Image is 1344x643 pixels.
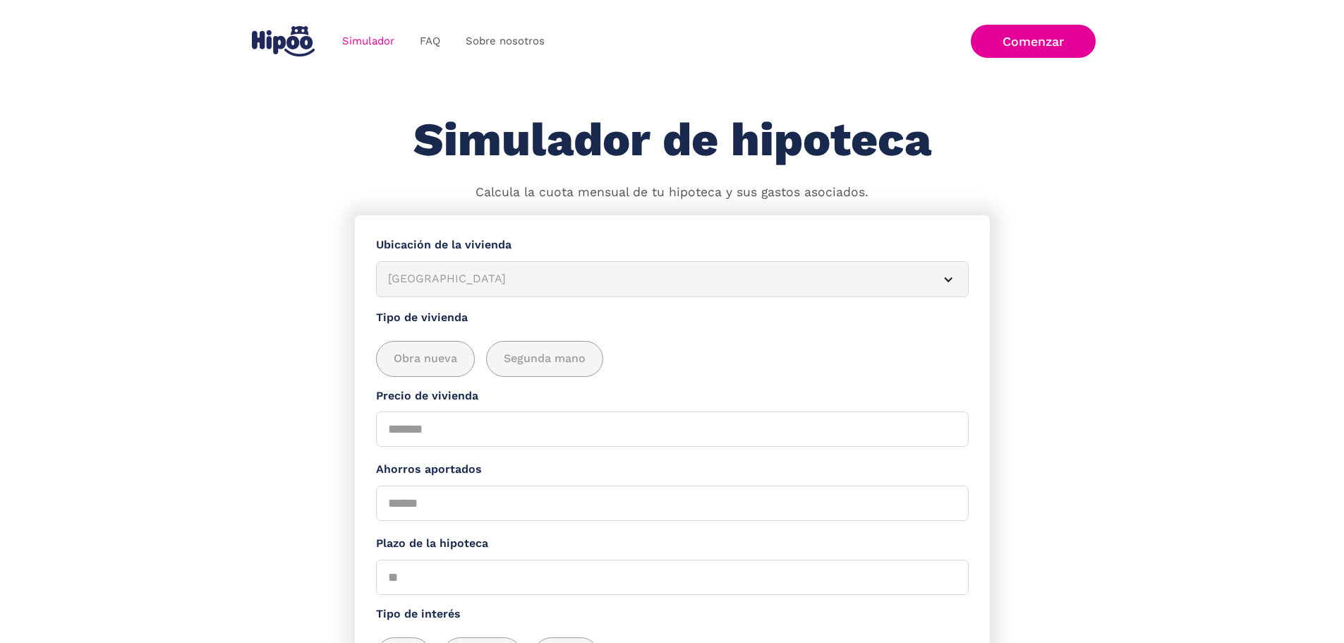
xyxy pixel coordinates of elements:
label: Tipo de interés [376,606,969,623]
article: [GEOGRAPHIC_DATA] [376,261,969,297]
a: FAQ [407,28,453,55]
a: Sobre nosotros [453,28,557,55]
span: Segunda mano [504,350,586,368]
a: Simulador [329,28,407,55]
h1: Simulador de hipoteca [413,114,931,166]
label: Plazo de la hipoteca [376,535,969,553]
label: Ubicación de la vivienda [376,236,969,254]
label: Tipo de vivienda [376,309,969,327]
a: home [249,20,318,62]
div: [GEOGRAPHIC_DATA] [388,270,923,288]
label: Precio de vivienda [376,387,969,405]
a: Comenzar [971,25,1096,58]
div: add_description_here [376,341,969,377]
span: Obra nueva [394,350,457,368]
label: Ahorros aportados [376,461,969,479]
p: Calcula la cuota mensual de tu hipoteca y sus gastos asociados. [476,184,868,202]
